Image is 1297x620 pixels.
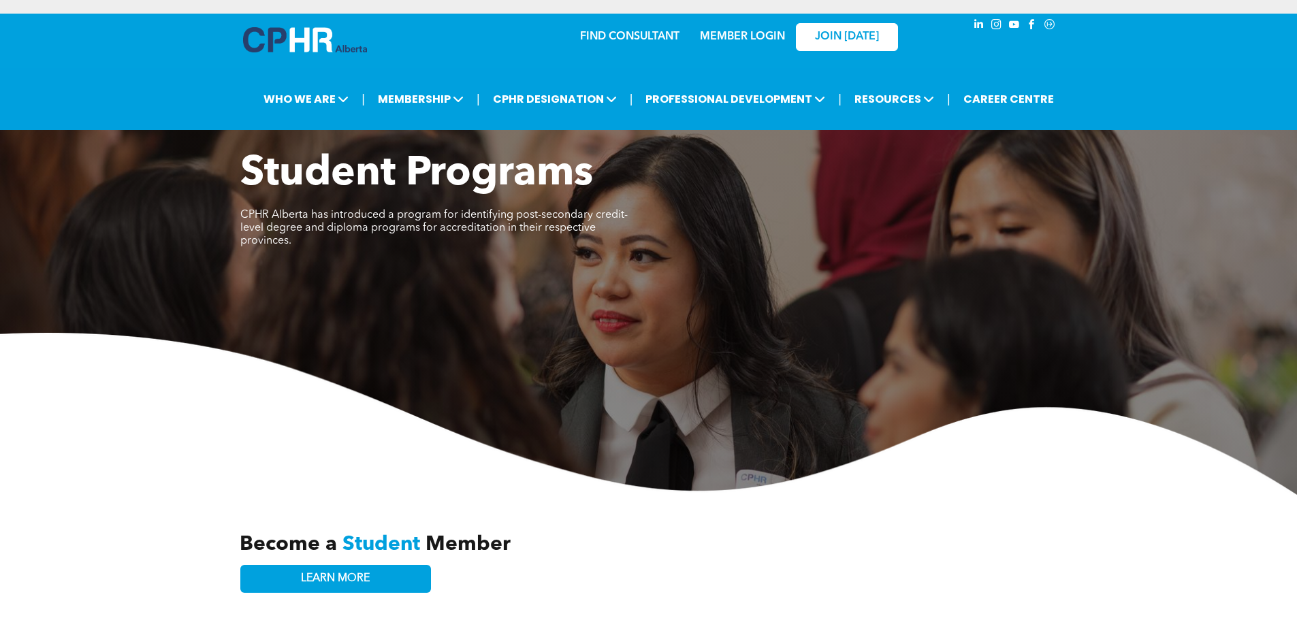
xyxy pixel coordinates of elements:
span: RESOURCES [850,86,938,112]
span: CPHR DESIGNATION [489,86,621,112]
a: facebook [1025,17,1040,35]
a: youtube [1007,17,1022,35]
span: PROFESSIONAL DEVELOPMENT [641,86,829,112]
li: | [838,85,842,113]
a: FIND CONSULTANT [580,31,679,42]
a: CAREER CENTRE [959,86,1058,112]
span: Student Programs [240,154,593,195]
span: WHO WE ARE [259,86,353,112]
a: MEMBER LOGIN [700,31,785,42]
span: LEARN MORE [301,572,370,585]
span: Student [342,534,420,555]
a: JOIN [DATE] [796,23,898,51]
a: LEARN MORE [240,565,431,593]
img: A blue and white logo for cp alberta [243,27,367,52]
a: instagram [989,17,1004,35]
li: | [630,85,633,113]
a: linkedin [972,17,987,35]
li: | [477,85,480,113]
li: | [947,85,950,113]
a: Social network [1042,17,1057,35]
span: Member [426,534,511,555]
span: CPHR Alberta has introduced a program for identifying post-secondary credit-level degree and dipl... [240,210,628,246]
span: Become a [240,534,337,555]
span: MEMBERSHIP [374,86,468,112]
li: | [362,85,365,113]
span: JOIN [DATE] [815,31,879,44]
